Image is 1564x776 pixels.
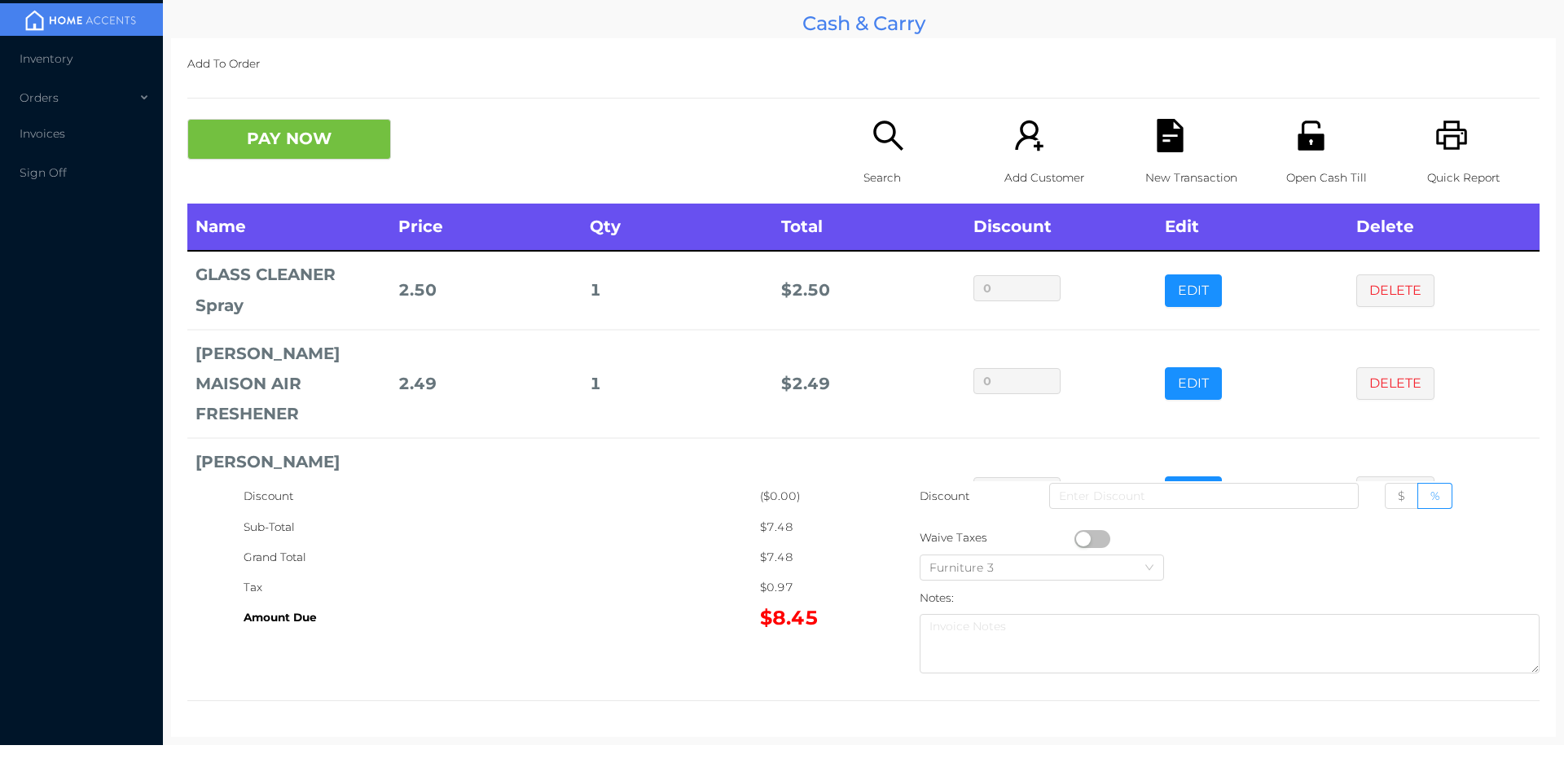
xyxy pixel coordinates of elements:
div: Tax [244,572,760,603]
p: Add Customer [1004,163,1117,193]
div: $0.97 [760,572,863,603]
i: icon: unlock [1294,119,1328,152]
p: Discount [920,481,971,511]
td: $ 2.49 [773,330,964,438]
input: Enter Discount [1049,483,1359,509]
div: Furniture 3 [929,555,1011,580]
div: $7.48 [760,542,863,572]
i: icon: down [1144,563,1154,574]
p: Search [863,163,976,193]
i: icon: user-add [1013,119,1046,152]
td: $ 2.50 [773,251,964,329]
span: Inventory [20,51,72,66]
button: EDIT [1165,274,1222,307]
th: Delete [1348,204,1540,251]
td: $ 2.49 [773,438,964,546]
th: Name [187,204,390,251]
span: % [1430,489,1439,503]
td: [PERSON_NAME] MAISON AIR FRESHENER [187,330,390,438]
div: 1 [590,369,765,399]
span: Sign Off [20,165,67,180]
th: Qty [582,204,773,251]
div: 1 [590,275,765,305]
td: [PERSON_NAME] MAISON AIR FRESHENER [187,438,390,546]
i: icon: printer [1435,119,1469,152]
th: Total [773,204,964,251]
div: Discount [244,481,760,511]
td: 2.49 [390,330,582,438]
p: New Transaction [1145,163,1258,193]
div: 1 [590,477,765,507]
td: GLASS CLEANER Spray [187,251,390,329]
p: Quick Report [1427,163,1540,193]
div: Cash & Carry [171,8,1556,38]
p: Add To Order [187,49,1540,79]
img: mainBanner [20,8,142,33]
div: Grand Total [244,542,760,572]
button: PAY NOW [187,119,391,160]
p: Open Cash Till [1286,163,1399,193]
button: DELETE [1356,476,1434,509]
div: $8.45 [760,603,863,633]
div: Sub-Total [244,512,760,542]
div: Amount Due [244,603,760,633]
span: Invoices [20,126,65,141]
i: icon: file-text [1153,119,1187,152]
td: 2.50 [390,251,582,329]
th: Discount [965,204,1157,251]
span: $ [1398,489,1405,503]
td: 2.49 [390,438,582,546]
label: Notes: [920,591,954,604]
i: icon: search [872,119,905,152]
div: Waive Taxes [920,523,1074,553]
button: DELETE [1356,274,1434,307]
button: EDIT [1165,367,1222,400]
th: Price [390,204,582,251]
th: Edit [1157,204,1348,251]
div: ($0.00) [760,481,863,511]
button: EDIT [1165,476,1222,509]
div: $7.48 [760,512,863,542]
button: DELETE [1356,367,1434,400]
